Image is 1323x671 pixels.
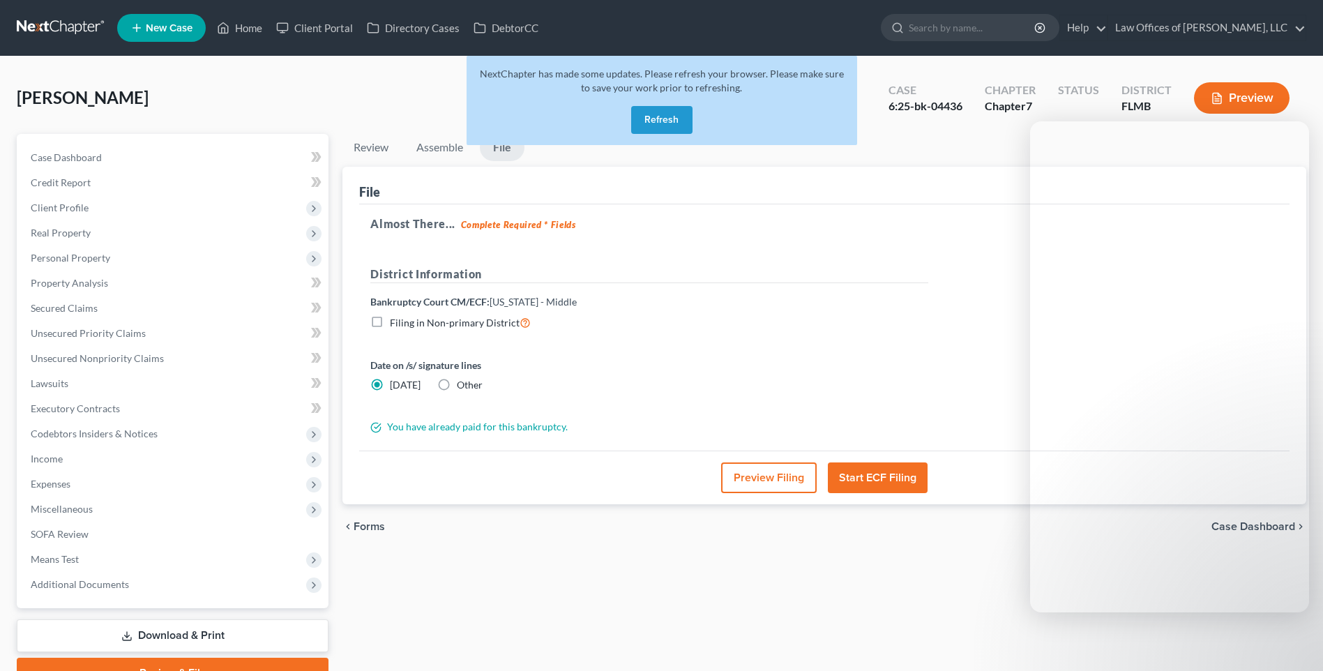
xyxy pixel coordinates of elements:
a: Home [210,15,269,40]
a: Unsecured Nonpriority Claims [20,346,328,371]
span: Real Property [31,227,91,239]
span: [US_STATE] - Middle [490,296,577,308]
span: Unsecured Priority Claims [31,327,146,339]
a: Law Offices of [PERSON_NAME], LLC [1108,15,1306,40]
span: [DATE] [390,379,421,391]
a: Case Dashboard [20,145,328,170]
span: [PERSON_NAME] [17,87,149,107]
span: New Case [146,23,192,33]
a: Unsecured Priority Claims [20,321,328,346]
a: Lawsuits [20,371,328,396]
span: 7 [1026,99,1032,112]
button: Refresh [631,106,693,134]
iframe: Intercom live chat [1276,624,1309,657]
input: Search by name... [909,15,1036,40]
div: Status [1058,82,1099,98]
label: Bankruptcy Court CM/ECF: [370,294,577,309]
h5: District Information [370,266,928,283]
i: chevron_left [342,521,354,532]
iframe: Intercom live chat [1030,121,1309,612]
div: District [1121,82,1172,98]
a: Executory Contracts [20,396,328,421]
span: Other [457,379,483,391]
span: NextChapter has made some updates. Please refresh your browser. Please make sure to save your wor... [480,68,844,93]
span: Client Profile [31,202,89,213]
span: Miscellaneous [31,503,93,515]
button: Preview [1194,82,1290,114]
h5: Almost There... [370,216,1278,232]
a: Property Analysis [20,271,328,296]
span: SOFA Review [31,528,89,540]
a: Client Portal [269,15,360,40]
span: Lawsuits [31,377,68,389]
span: Codebtors Insiders & Notices [31,428,158,439]
div: Case [889,82,962,98]
span: Income [31,453,63,465]
span: Forms [354,521,385,532]
button: chevron_left Forms [342,521,404,532]
a: Download & Print [17,619,328,652]
a: DebtorCC [467,15,545,40]
a: Review [342,134,400,161]
a: Directory Cases [360,15,467,40]
div: FLMB [1121,98,1172,114]
a: Help [1060,15,1107,40]
span: Executory Contracts [31,402,120,414]
button: Start ECF Filing [828,462,928,493]
a: Assemble [405,134,474,161]
label: Date on /s/ signature lines [370,358,642,372]
span: Means Test [31,553,79,565]
div: You have already paid for this bankruptcy. [363,420,935,434]
div: Chapter [985,82,1036,98]
span: Case Dashboard [31,151,102,163]
a: Credit Report [20,170,328,195]
span: Expenses [31,478,70,490]
span: Credit Report [31,176,91,188]
span: Filing in Non-primary District [390,317,520,329]
span: Property Analysis [31,277,108,289]
a: Secured Claims [20,296,328,321]
div: File [359,183,380,200]
span: Additional Documents [31,578,129,590]
div: Chapter [985,98,1036,114]
div: 6:25-bk-04436 [889,98,962,114]
strong: Complete Required * Fields [461,219,576,230]
span: Personal Property [31,252,110,264]
span: Unsecured Nonpriority Claims [31,352,164,364]
span: Secured Claims [31,302,98,314]
button: Preview Filing [721,462,817,493]
a: SOFA Review [20,522,328,547]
